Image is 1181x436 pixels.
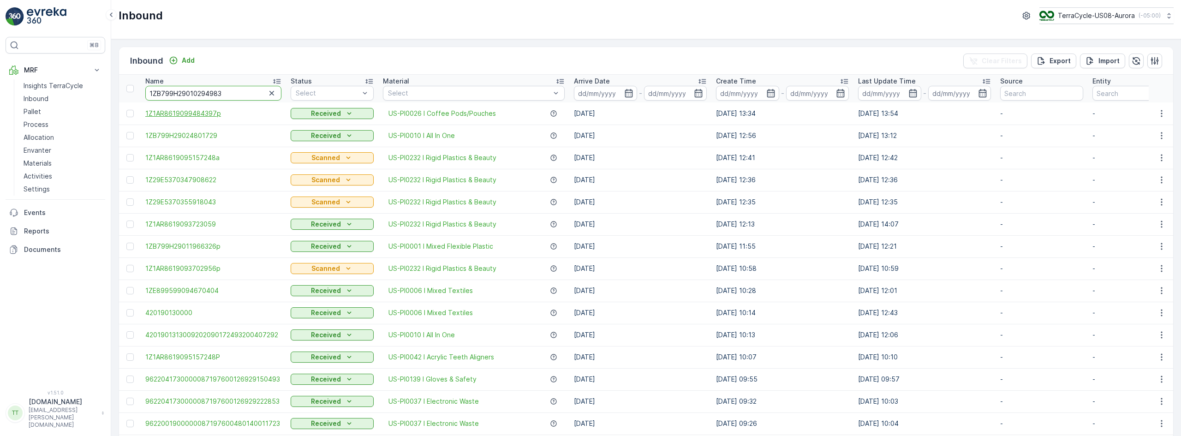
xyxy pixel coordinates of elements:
[388,109,496,118] span: US-PI0026 I Coffee Pods/Pouches
[311,352,341,362] p: Received
[145,397,281,406] span: 9622041730000087197600126929222853
[145,308,281,317] a: 420190130000
[853,346,996,368] td: [DATE] 10:10
[29,397,97,406] p: [DOMAIN_NAME]
[1098,56,1120,66] p: Import
[182,56,195,65] p: Add
[24,66,87,75] p: MRF
[1000,352,1083,362] p: -
[6,61,105,79] button: MRF
[145,220,281,229] span: 1Z1AR8619093723059
[145,419,281,428] span: 9622001900000087197600480140011723
[388,175,496,185] a: US-PI0232 I Rigid Plastics & Beauty
[145,264,281,273] a: 1Z1AR8619093702956p
[928,86,991,101] input: dd/mm/yyyy
[569,346,711,368] td: [DATE]
[1092,77,1111,86] p: Entity
[388,220,496,229] span: US-PI0232 I Rigid Plastics & Beauty
[388,131,455,140] span: US-PI0010 I All In One
[291,352,374,363] button: Received
[291,418,374,429] button: Received
[24,172,52,181] p: Activities
[569,324,711,346] td: [DATE]
[24,133,54,142] p: Allocation
[1092,153,1175,162] p: -
[711,368,853,390] td: [DATE] 09:55
[119,8,163,23] p: Inbound
[853,412,996,435] td: [DATE] 10:04
[574,77,610,86] p: Arrive Date
[853,390,996,412] td: [DATE] 10:03
[311,419,341,428] p: Received
[126,353,134,361] div: Toggle Row Selected
[145,375,281,384] span: 9622041730000087197600126929150493
[29,406,97,429] p: [EMAIL_ADDRESS][PERSON_NAME][DOMAIN_NAME]
[145,286,281,295] a: 1ZE899599094670404
[1000,308,1083,317] p: -
[1000,330,1083,340] p: -
[291,152,374,163] button: Scanned
[716,77,756,86] p: Create Time
[388,375,477,384] a: US-PI0139 I Gloves & Safety
[781,88,784,99] p: -
[569,390,711,412] td: [DATE]
[126,309,134,317] div: Toggle Row Selected
[786,86,849,101] input: dd/mm/yyyy
[388,352,494,362] a: US-PI0042 I Acrylic Teeth Aligners
[311,131,341,140] p: Received
[644,86,707,101] input: dd/mm/yyyy
[126,331,134,339] div: Toggle Row Selected
[1092,330,1175,340] p: -
[388,197,496,207] span: US-PI0232 I Rigid Plastics & Beauty
[126,376,134,383] div: Toggle Row Selected
[711,102,853,125] td: [DATE] 13:34
[145,175,281,185] a: 1Z29E5370347908622
[853,147,996,169] td: [DATE] 12:42
[388,308,473,317] a: US-PI0006 I Mixed Textiles
[311,375,341,384] p: Received
[574,86,637,101] input: dd/mm/yyyy
[569,213,711,235] td: [DATE]
[291,174,374,185] button: Scanned
[126,243,134,250] div: Toggle Row Selected
[388,419,479,428] a: US-PI0037 I Electronic Waste
[291,241,374,252] button: Received
[1000,175,1083,185] p: -
[291,77,312,86] p: Status
[388,242,493,251] span: US-PI0001 I Mixed Flexible Plastic
[20,144,105,157] a: Envanter
[311,286,341,295] p: Received
[388,286,473,295] a: US-PI0006 I Mixed Textiles
[126,154,134,161] div: Toggle Row Selected
[291,396,374,407] button: Received
[24,146,51,155] p: Envanter
[311,397,341,406] p: Received
[569,125,711,147] td: [DATE]
[145,330,281,340] span: 4201901313009202090172493200407292
[6,222,105,240] a: Reports
[711,302,853,324] td: [DATE] 10:14
[145,197,281,207] a: 1Z29E5370355918043
[711,412,853,435] td: [DATE] 09:26
[853,280,996,302] td: [DATE] 12:01
[24,159,52,168] p: Materials
[1000,153,1083,162] p: -
[711,125,853,147] td: [DATE] 12:56
[853,169,996,191] td: [DATE] 12:36
[311,242,341,251] p: Received
[388,397,479,406] span: US-PI0037 I Electronic Waste
[1000,109,1083,118] p: -
[388,153,496,162] a: US-PI0232 I Rigid Plastics & Beauty
[20,131,105,144] a: Allocation
[1092,175,1175,185] p: -
[569,169,711,191] td: [DATE]
[311,175,340,185] p: Scanned
[1058,11,1135,20] p: TerraCycle-US08-Aurora
[20,79,105,92] a: Insights TerraCycle
[291,307,374,318] button: Received
[569,280,711,302] td: [DATE]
